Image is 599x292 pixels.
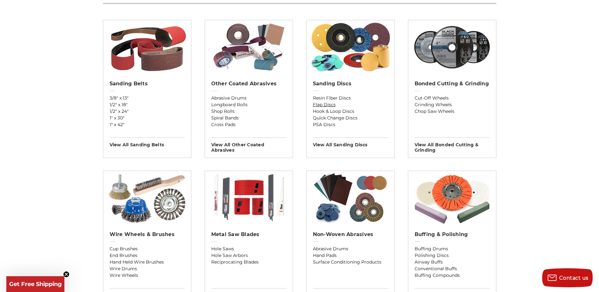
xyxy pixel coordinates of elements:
a: Abrasive Drums [313,246,388,252]
h3: View All sanding belts [110,137,185,148]
h3: View All other coated abrasives [211,137,286,153]
img: Wire Wheels & Brushes [106,171,188,225]
h2: Bonded Cutting & Grinding [415,81,490,87]
a: Quick Change Discs [313,115,388,121]
a: Hole Saw Arbors [211,252,286,259]
a: Surface Conditioning Products [313,259,388,265]
h2: Sanding Belts [110,81,185,87]
span: Contact us [559,275,589,281]
h2: Buffing & Polishing [415,231,490,238]
h2: Wire Wheels & Brushes [110,231,185,238]
img: Buffing & Polishing [411,171,493,225]
img: Metal Saw Blades [208,171,290,225]
a: Spiral Bands [211,115,286,121]
a: Wire Drums [110,265,185,272]
img: Non-woven Abrasives [309,171,391,225]
a: Wire Wheels [110,272,185,279]
a: Resin Fiber Discs [313,95,388,101]
a: Hook & Loop Discs [313,108,388,115]
a: Flap Discs [313,101,388,108]
img: Sanding Discs [309,20,391,74]
a: Airway Buffs [415,259,490,265]
a: Abrasive Drums [211,95,286,101]
span: Get Free Shipping [9,281,62,288]
a: Cross Pads [211,121,286,128]
a: Reciprocating Blades [211,259,286,265]
a: Chop Saw Wheels [415,108,490,115]
a: Hand Pads [313,252,388,259]
a: 1" x 30" [110,115,185,121]
h3: View All sanding discs [313,137,388,148]
h3: View All bonded cutting & grinding [415,137,490,153]
a: Polishing Discs [415,252,490,259]
h2: Non-woven Abrasives [313,231,388,238]
a: Buffing Compounds [415,272,490,279]
a: End Brushes [110,252,185,259]
img: Other Coated Abrasives [208,20,290,74]
a: PSA Discs [313,121,388,128]
img: Sanding Belts [106,20,188,74]
h2: Other Coated Abrasives [211,81,286,87]
a: Cut-Off Wheels [415,95,490,101]
a: Shop Rolls [211,108,286,115]
h2: Metal Saw Blades [211,231,286,238]
a: Cup Brushes [110,246,185,252]
button: Contact us [542,268,593,287]
a: Longboard Rolls [211,101,286,108]
a: 1" x 42" [110,121,185,128]
a: 3/8" x 13" [110,95,185,101]
div: Get Free ShippingClose teaser [6,276,64,292]
button: Close teaser [63,271,69,277]
h2: Sanding Discs [313,81,388,87]
a: 1/2" x 18" [110,101,185,108]
a: Buffing Drums [415,246,490,252]
a: 1/2" x 24" [110,108,185,115]
a: Conventional Buffs [415,265,490,272]
a: Grinding Wheels [415,101,490,108]
a: Hand Held Wire Brushes [110,259,185,265]
a: Hole Saws [211,246,286,252]
img: Bonded Cutting & Grinding [411,20,493,74]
